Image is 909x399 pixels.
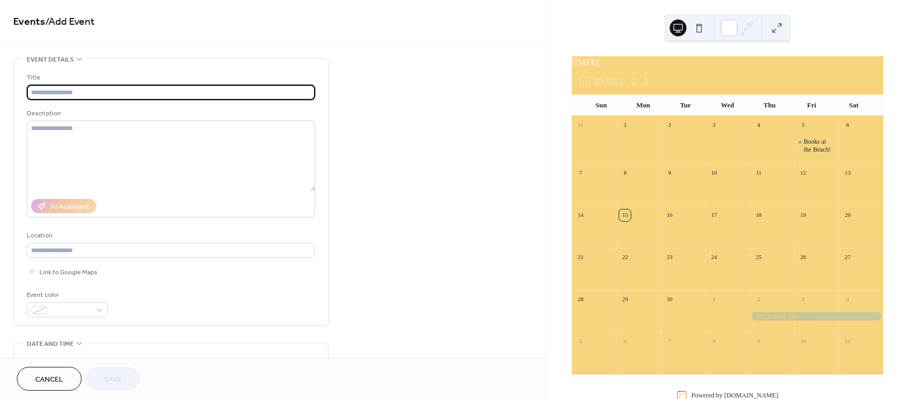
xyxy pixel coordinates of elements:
[842,119,853,131] div: 6
[753,294,764,305] div: 2
[27,108,313,119] div: Description
[797,119,809,131] div: 5
[664,167,675,179] div: 9
[575,294,587,305] div: 28
[575,119,587,131] div: 31
[575,210,587,221] div: 14
[619,294,631,305] div: 29
[709,294,720,305] div: 1
[619,252,631,263] div: 22
[580,95,622,116] div: Sun
[797,294,809,305] div: 3
[45,12,95,32] span: / Add Event
[27,338,74,350] span: Date and time
[575,336,587,347] div: 5
[664,294,675,305] div: 30
[797,336,809,347] div: 10
[39,267,97,278] span: Link to Google Maps
[664,336,675,347] div: 7
[753,167,764,179] div: 11
[804,138,835,154] div: Books at the Beach!
[17,367,82,391] button: Cancel
[833,95,875,116] div: Sat
[709,336,720,347] div: 8
[706,95,749,116] div: Wed
[753,119,764,131] div: 4
[794,138,839,154] div: Books at the Beach!
[619,336,631,347] div: 6
[176,356,206,367] div: End date
[842,336,853,347] div: 11
[619,119,631,131] div: 1
[664,210,675,221] div: 16
[749,95,791,116] div: Thu
[842,252,853,263] div: 27
[13,12,45,32] a: Events
[709,252,720,263] div: 24
[575,167,587,179] div: 7
[27,72,313,83] div: Title
[709,119,720,131] div: 3
[797,167,809,179] div: 12
[572,56,883,69] div: [DATE]
[750,312,883,321] div: FALL Book Sale
[619,167,631,179] div: 8
[619,210,631,221] div: 15
[724,392,779,399] a: [DOMAIN_NAME]
[842,210,853,221] div: 20
[753,210,764,221] div: 18
[709,210,720,221] div: 17
[791,95,833,116] div: Fri
[797,210,809,221] div: 19
[27,230,313,241] div: Location
[27,54,74,65] span: Event details
[35,374,63,385] span: Cancel
[664,252,675,263] div: 23
[622,95,664,116] div: Mon
[27,356,59,367] div: Start date
[842,167,853,179] div: 13
[575,252,587,263] div: 21
[797,252,809,263] div: 26
[27,290,106,301] div: Event color
[753,252,764,263] div: 25
[753,336,764,347] div: 9
[664,95,706,116] div: Tue
[842,294,853,305] div: 4
[664,119,675,131] div: 2
[709,167,720,179] div: 10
